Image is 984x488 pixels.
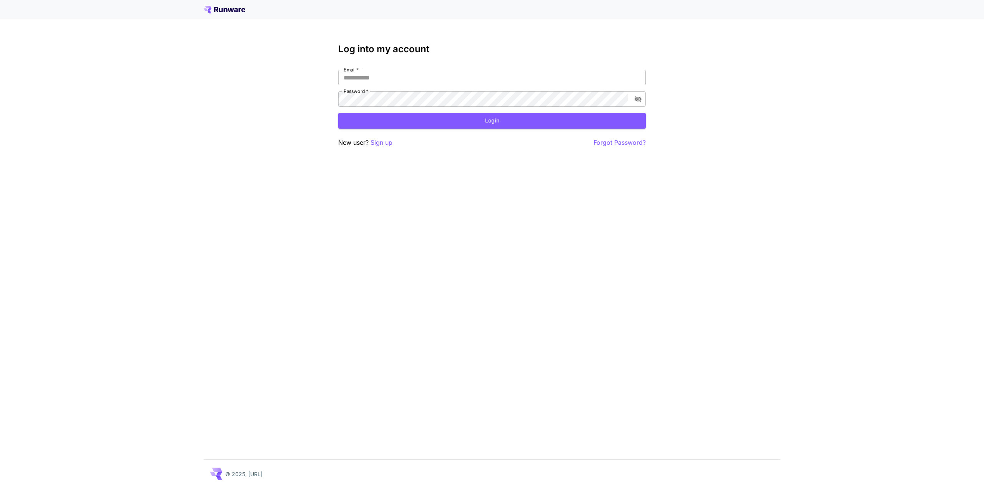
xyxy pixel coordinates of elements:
[344,88,368,94] label: Password
[371,138,392,147] button: Sign up
[338,138,392,147] p: New user?
[338,44,646,55] h3: Log into my account
[593,138,646,147] button: Forgot Password?
[338,113,646,129] button: Login
[631,92,645,106] button: toggle password visibility
[344,66,359,73] label: Email
[225,470,263,478] p: © 2025, [URL]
